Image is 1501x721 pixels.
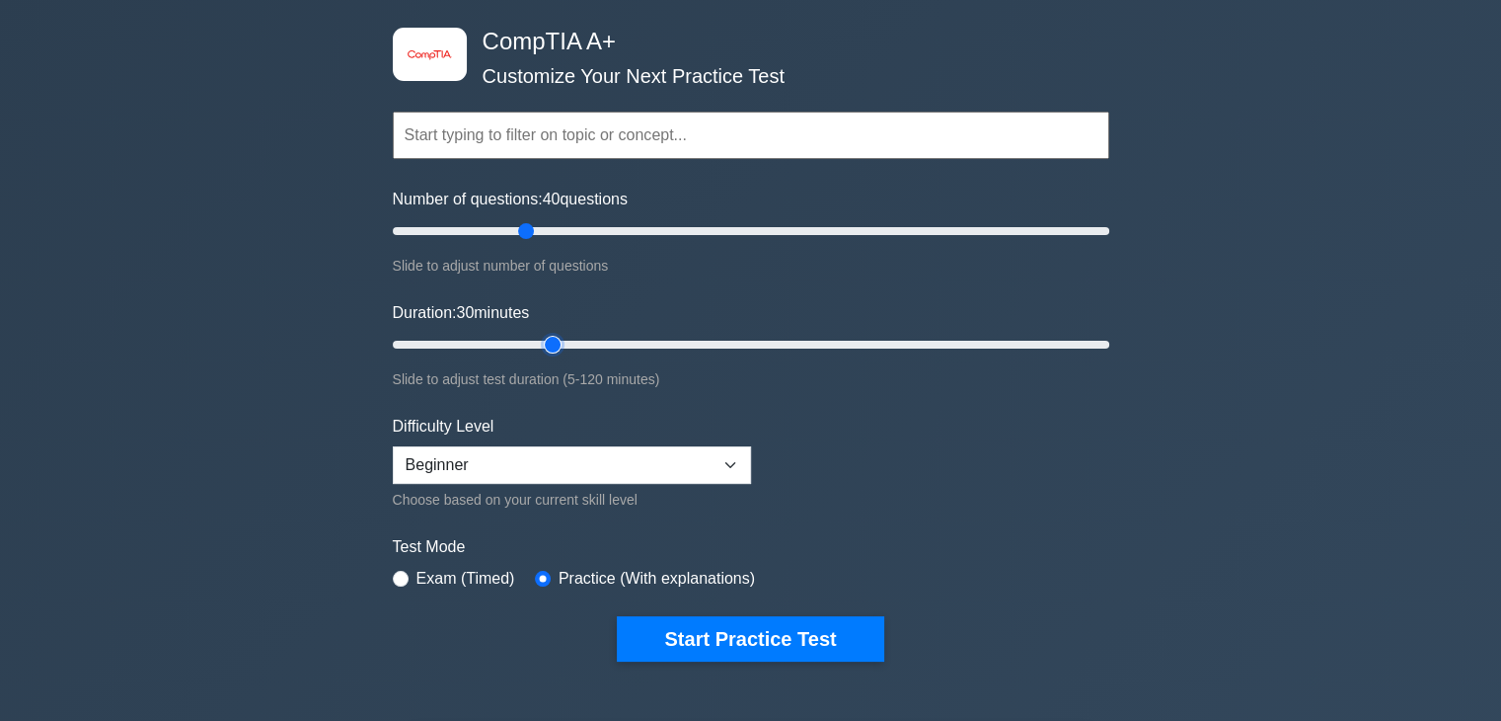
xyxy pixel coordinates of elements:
[543,191,561,207] span: 40
[393,188,628,211] label: Number of questions: questions
[617,616,883,662] button: Start Practice Test
[393,415,494,439] label: Difficulty Level
[416,567,515,591] label: Exam (Timed)
[475,28,1013,56] h4: CompTIA A+
[393,301,530,325] label: Duration: minutes
[393,535,1109,559] label: Test Mode
[456,304,474,321] span: 30
[393,488,751,512] div: Choose based on your current skill level
[393,112,1109,159] input: Start typing to filter on topic or concept...
[393,254,1109,278] div: Slide to adjust number of questions
[393,367,1109,391] div: Slide to adjust test duration (5-120 minutes)
[559,567,755,591] label: Practice (With explanations)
